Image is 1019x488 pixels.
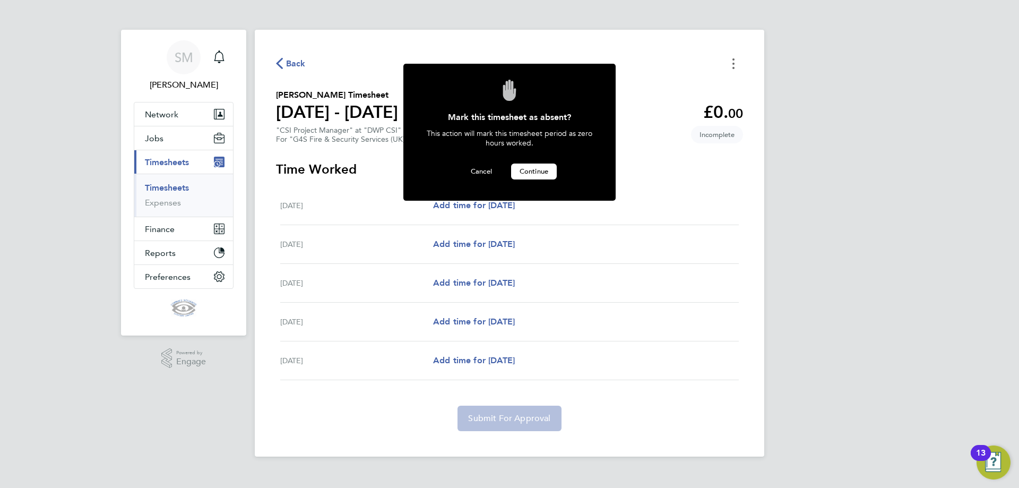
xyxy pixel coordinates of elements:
[134,265,233,288] button: Preferences
[433,277,515,289] a: Add time for [DATE]
[134,241,233,264] button: Reports
[419,112,600,129] div: Mark this timesheet as absent?
[703,102,743,122] app-decimal: £0.
[977,446,1011,480] button: Open Resource Center, 13 new notifications
[276,57,306,70] button: Back
[134,174,233,217] div: Timesheets
[433,354,515,367] a: Add time for [DATE]
[145,133,163,143] span: Jobs
[280,315,433,328] div: [DATE]
[276,89,398,101] h2: [PERSON_NAME] Timesheet
[280,354,433,367] div: [DATE]
[121,30,246,336] nav: Main navigation
[134,79,234,91] span: Sue Munro
[728,106,743,121] span: 00
[433,200,515,210] span: Add time for [DATE]
[161,348,206,369] a: Powered byEngage
[176,348,206,357] span: Powered by
[419,129,600,164] div: This action will mark this timesheet period as zero hours worked.
[280,238,433,251] div: [DATE]
[511,164,557,179] button: Continue
[145,272,191,282] span: Preferences
[145,224,175,234] span: Finance
[433,278,515,288] span: Add time for [DATE]
[134,40,234,91] a: SM[PERSON_NAME]
[433,239,515,249] span: Add time for [DATE]
[276,101,398,123] h1: [DATE] - [DATE]
[176,357,206,366] span: Engage
[145,183,189,193] a: Timesheets
[724,55,743,72] button: Timesheets Menu
[433,199,515,212] a: Add time for [DATE]
[280,277,433,289] div: [DATE]
[134,217,233,241] button: Finance
[471,167,492,176] span: Cancel
[145,109,178,119] span: Network
[134,150,233,174] button: Timesheets
[171,299,196,316] img: cis-logo-retina.png
[691,126,743,143] span: This timesheet is Incomplete.
[145,198,181,208] a: Expenses
[520,167,548,176] span: Continue
[433,355,515,365] span: Add time for [DATE]
[134,299,234,316] a: Go to home page
[433,315,515,328] a: Add time for [DATE]
[145,248,176,258] span: Reports
[433,316,515,327] span: Add time for [DATE]
[276,135,436,144] div: For "G4S Fire & Security Services (UK) Limited"
[462,164,500,179] button: Cancel
[134,102,233,126] button: Network
[175,50,193,64] span: SM
[276,161,743,178] h3: Time Worked
[276,126,436,144] div: "CSI Project Manager" at "DWP CSI"
[433,238,515,251] a: Add time for [DATE]
[976,453,986,467] div: 13
[134,126,233,150] button: Jobs
[145,157,189,167] span: Timesheets
[286,57,306,70] span: Back
[280,199,433,212] div: [DATE]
